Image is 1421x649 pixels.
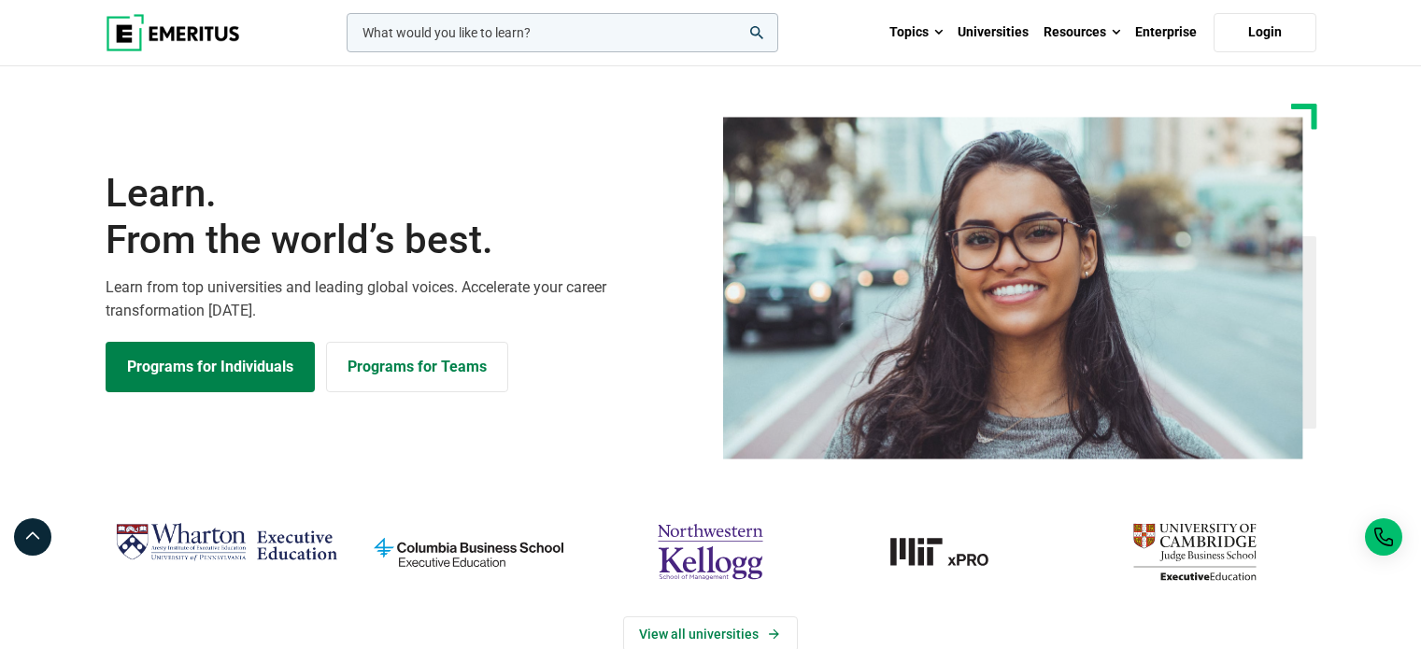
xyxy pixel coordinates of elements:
a: Login [1214,13,1316,52]
a: Explore Programs [106,342,315,392]
span: From the world’s best. [106,217,700,263]
a: Explore for Business [326,342,508,392]
img: columbia-business-school [357,515,580,588]
img: Wharton Executive Education [115,515,338,571]
input: woocommerce-product-search-field-0 [347,13,778,52]
p: Learn from top universities and leading global voices. Accelerate your career transformation [DATE]. [106,275,700,323]
img: MIT xPRO [841,515,1064,588]
a: MIT-xPRO [841,515,1064,588]
img: cambridge-judge-business-school [1083,515,1306,588]
img: northwestern-kellogg [599,515,822,588]
img: Learn from the world's best [723,117,1303,459]
h1: Learn. [106,170,700,264]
